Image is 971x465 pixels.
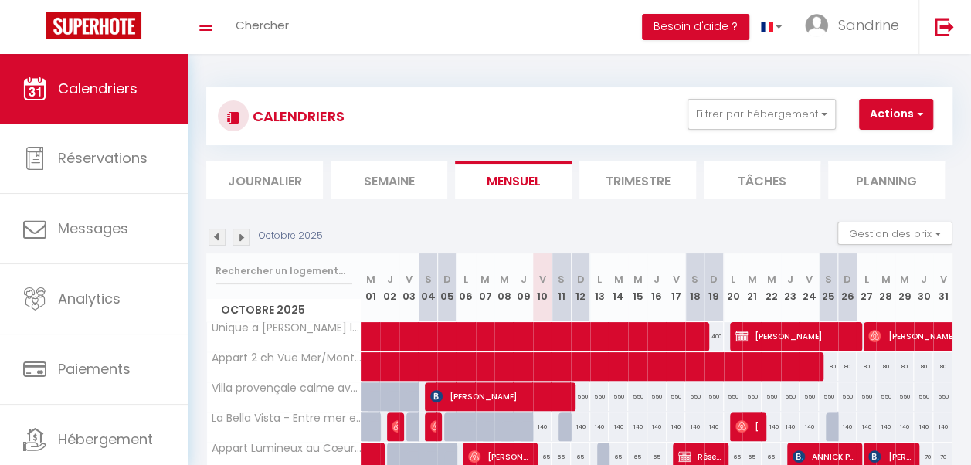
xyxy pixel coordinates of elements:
[914,253,933,322] th: 30
[209,443,364,454] span: Appart Lumineux au Cœur de Grasse – Vue et Charme
[806,272,813,287] abbr: V
[895,382,915,411] div: 550
[914,382,933,411] div: 550
[864,272,869,287] abbr: L
[399,253,419,322] th: 03
[628,412,647,441] div: 140
[838,253,857,322] th: 26
[259,229,323,243] p: Octobre 2025
[667,382,686,411] div: 550
[647,253,667,322] th: 16
[209,352,364,364] span: Appart 2 ch Vue Mer/Montagne, [GEOGRAPHIC_DATA], Parking
[216,257,352,285] input: Rechercher un logement...
[392,412,398,441] span: [PERSON_NAME]
[838,15,899,35] span: Sandrine
[895,412,915,441] div: 140
[685,382,704,411] div: 550
[691,272,698,287] abbr: S
[476,253,495,322] th: 07
[571,382,590,411] div: 550
[762,412,781,441] div: 140
[614,272,623,287] abbr: M
[609,382,628,411] div: 550
[406,272,413,287] abbr: V
[494,253,514,322] th: 08
[935,17,954,36] img: logout
[838,412,857,441] div: 140
[819,253,838,322] th: 25
[667,253,686,322] th: 17
[533,253,552,322] th: 10
[704,161,820,199] li: Tâches
[939,272,946,287] abbr: V
[207,299,361,321] span: Octobre 2025
[672,272,679,287] abbr: V
[876,253,895,322] th: 28
[667,412,686,441] div: 140
[900,272,909,287] abbr: M
[800,253,819,322] th: 24
[735,321,853,351] span: [PERSON_NAME]
[58,148,148,168] span: Réservations
[579,161,696,199] li: Trimestre
[236,17,289,33] span: Chercher
[597,272,602,287] abbr: L
[209,412,364,424] span: La Bella Vista - Entre mer et foret [PERSON_NAME] & vue
[500,272,509,287] abbr: M
[859,99,933,130] button: Actions
[685,253,704,322] th: 18
[914,412,933,441] div: 140
[825,272,832,287] abbr: S
[876,382,895,411] div: 550
[209,322,364,334] span: Unique a [PERSON_NAME] les Pins duplex 200m plage
[463,272,468,287] abbr: L
[576,272,584,287] abbr: D
[430,382,566,411] span: [PERSON_NAME]
[609,253,628,322] th: 14
[742,253,762,322] th: 21
[762,253,781,322] th: 22
[443,272,451,287] abbr: D
[857,382,876,411] div: 550
[781,412,800,441] div: 140
[590,382,609,411] div: 550
[58,79,138,98] span: Calendriers
[437,253,457,322] th: 05
[819,382,838,411] div: 550
[895,253,915,322] th: 29
[520,272,526,287] abbr: J
[609,412,628,441] div: 140
[590,253,609,322] th: 13
[419,253,438,322] th: 04
[748,272,757,287] abbr: M
[58,289,121,308] span: Analytics
[457,253,476,322] th: 06
[838,382,857,411] div: 550
[331,161,447,199] li: Semaine
[876,412,895,441] div: 140
[787,272,793,287] abbr: J
[46,12,141,39] img: Super Booking
[837,222,952,245] button: Gestion des prix
[514,253,533,322] th: 09
[742,382,762,411] div: 550
[704,253,724,322] th: 19
[552,253,571,322] th: 11
[735,412,760,441] span: [PERSON_NAME]
[533,412,552,441] div: 140
[430,412,436,441] span: [PERSON_NAME]
[362,253,381,322] th: 01
[844,272,851,287] abbr: D
[455,161,572,199] li: Mensuel
[58,219,128,238] span: Messages
[933,253,952,322] th: 31
[539,272,546,287] abbr: V
[881,272,890,287] abbr: M
[424,272,431,287] abbr: S
[647,382,667,411] div: 550
[933,382,952,411] div: 550
[642,14,749,40] button: Besoin d'aide ?
[628,253,647,322] th: 15
[366,272,375,287] abbr: M
[800,382,819,411] div: 550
